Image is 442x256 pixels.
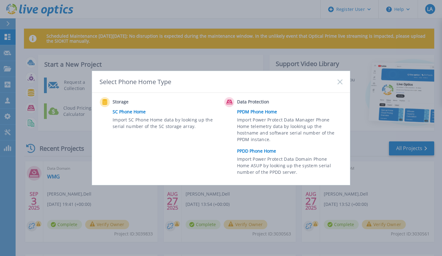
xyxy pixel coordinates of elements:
[113,107,221,116] a: SC Phone Home
[113,116,216,131] span: Import SC Phone Home data by looking up the serial number of the SC storage array.
[100,78,172,86] div: Select Phone Home Type
[113,98,175,106] span: Storage
[237,107,346,116] a: PPDM Phone Home
[237,116,341,145] span: Import Power Protect Data Manager Phone Home telemetry data by looking up the hostname and softwa...
[237,156,341,177] span: Import Power Protect Data Domain Phone Home ASUP by looking up the system serial number of the PP...
[237,98,299,106] span: Data Protection
[237,146,346,156] a: PPDD Phone Home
